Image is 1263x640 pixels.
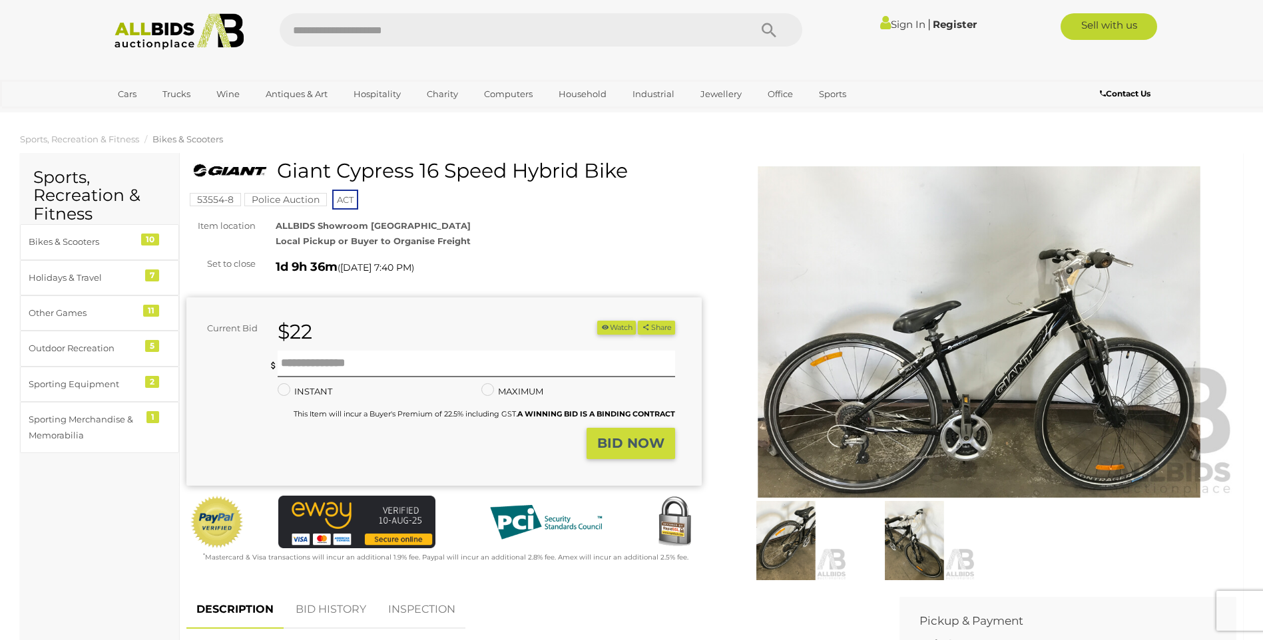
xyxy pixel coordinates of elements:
[479,496,613,549] img: PCI DSS compliant
[624,83,683,105] a: Industrial
[759,83,802,105] a: Office
[517,409,675,418] b: A WINNING BID IS A BINDING CONTRACT
[692,83,750,105] a: Jewellery
[278,319,312,344] strong: $22
[107,13,252,50] img: Allbids.com.au
[208,83,248,105] a: Wine
[244,193,327,206] mark: Police Auction
[20,402,179,453] a: Sporting Merchandise & Memorabilia 1
[20,295,179,331] a: Other Games 11
[29,412,138,443] div: Sporting Merchandise & Memorabilia
[20,260,179,295] a: Holidays & Travel 7
[725,501,847,579] img: Giant Cypress 16 Speed Hybrid Bike
[340,261,411,273] span: [DATE] 7:40 PM
[418,83,467,105] a: Charity
[143,305,159,317] div: 11
[145,269,159,281] div: 7
[29,234,138,249] div: Bikes & Scooters
[597,321,636,335] button: Watch
[190,496,244,549] img: Official PayPal Seal
[1100,88,1150,98] b: Contact Us
[550,83,615,105] a: Household
[1100,86,1154,101] a: Contact Us
[33,168,166,224] h2: Sports, Recreation & Fitness
[278,384,332,399] label: INSTANT
[152,134,223,144] a: Bikes & Scooters
[736,13,802,47] button: Search
[29,377,138,392] div: Sporting Equipment
[176,218,266,234] div: Item location
[597,435,664,451] strong: BID NOW
[919,615,1196,627] h2: Pickup & Payment
[20,134,139,144] a: Sports, Recreation & Fitness
[29,305,138,321] div: Other Games
[20,331,179,366] a: Outdoor Recreation 5
[345,83,409,105] a: Hospitality
[276,236,471,246] strong: Local Pickup or Buyer to Organise Freight
[1061,13,1157,40] a: Sell with us
[338,262,414,273] span: ( )
[203,553,688,561] small: Mastercard & Visa transactions will incur an additional 1.9% fee. Paypal will incur an additional...
[638,321,674,335] button: Share
[193,160,698,182] h1: Giant Cypress 16 Speed Hybrid Bike
[109,83,145,105] a: Cars
[378,590,465,629] a: INSPECTION
[145,340,159,352] div: 5
[276,259,338,274] strong: 1d 9h 36m
[810,83,855,105] a: Sports
[880,18,925,31] a: Sign In
[257,83,336,105] a: Antiques & Art
[278,496,435,548] img: eWAY Payment Gateway
[933,18,977,31] a: Register
[294,409,675,418] small: This Item will incur a Buyer's Premium of 22.5% including GST.
[332,190,358,210] span: ACT
[648,496,701,549] img: Secured by Rapid SSL
[190,193,241,206] mark: 53554-8
[193,163,267,178] img: Giant Cypress 16 Speed Hybrid Bike
[186,590,284,629] a: DESCRIPTION
[722,166,1237,498] img: Giant Cypress 16 Speed Hybrid Bike
[29,270,138,285] div: Holidays & Travel
[154,83,199,105] a: Trucks
[176,256,266,271] div: Set to close
[145,376,159,388] div: 2
[276,220,471,231] strong: ALLBIDS Showroom [GEOGRAPHIC_DATA]
[20,224,179,259] a: Bikes & Scooters 10
[854,501,975,579] img: Giant Cypress 16 Speed Hybrid Bike
[146,411,159,423] div: 1
[286,590,376,629] a: BID HISTORY
[475,83,541,105] a: Computers
[186,321,268,336] div: Current Bid
[141,234,159,245] div: 10
[597,321,636,335] li: Watch this item
[481,384,543,399] label: MAXIMUM
[109,105,221,127] a: [GEOGRAPHIC_DATA]
[244,194,327,205] a: Police Auction
[587,428,675,459] button: BID NOW
[20,367,179,402] a: Sporting Equipment 2
[190,194,241,205] a: 53554-8
[29,341,138,356] div: Outdoor Recreation
[927,17,931,31] span: |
